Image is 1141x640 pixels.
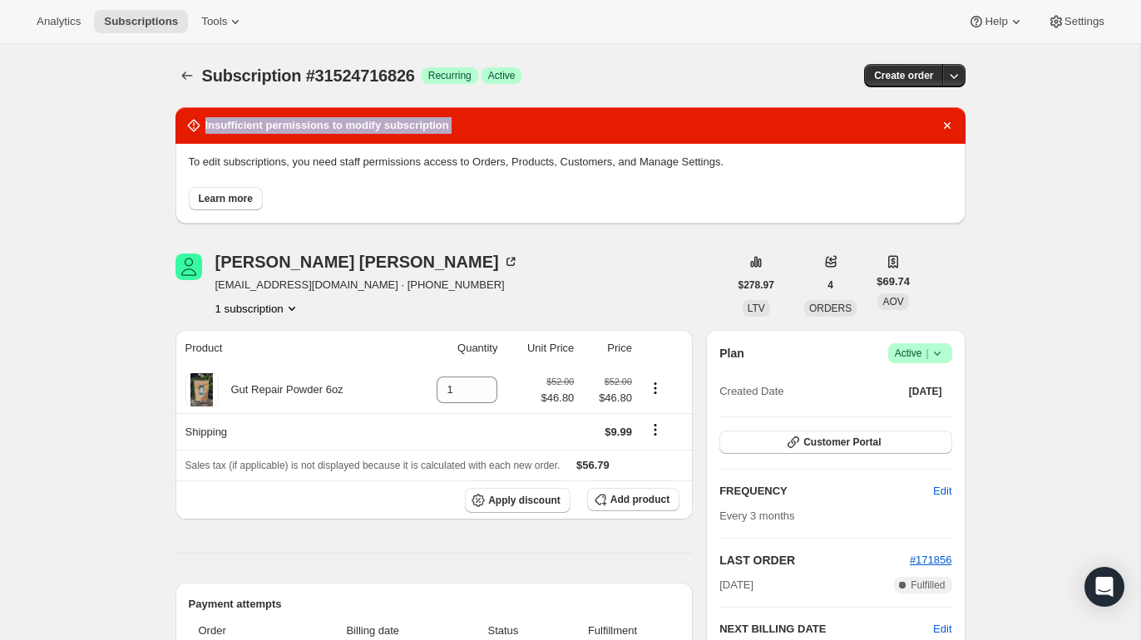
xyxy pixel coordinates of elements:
button: Add product [587,488,679,511]
th: Product [175,330,408,367]
button: Shipping actions [642,421,669,439]
span: ORDERS [809,303,852,314]
span: Create order [874,69,933,82]
span: $9.99 [605,426,632,438]
span: | [926,347,928,360]
h2: Insufficient permissions to modify subscription [205,117,449,134]
button: Subscriptions [175,64,199,87]
span: Fulfillment [556,623,669,639]
span: Recurring [428,69,472,82]
span: Learn more [199,192,253,205]
span: Sales tax (if applicable) is not displayed because it is calculated with each new order. [185,460,561,471]
span: Every 3 months [719,510,794,522]
span: Customer Portal [803,436,881,449]
h2: Payment attempts [189,596,680,613]
span: Settings [1064,15,1104,28]
span: 4 [827,278,833,292]
span: Active [895,345,946,362]
span: $46.80 [584,390,632,406]
button: Dismiss notification [936,114,959,137]
th: Unit Price [502,330,579,367]
span: Analytics [37,15,81,28]
button: Create order [864,64,943,87]
button: Edit [923,478,961,505]
button: Tools [191,10,254,33]
span: Billing date [295,623,452,639]
button: Customer Portal [719,431,951,454]
span: $278.97 [738,278,774,292]
small: $52.00 [605,377,632,386]
button: Settings [1038,10,1114,33]
h2: LAST ORDER [719,552,910,569]
span: Subscription #31524716826 [202,66,415,85]
button: Subscriptions [94,10,188,33]
span: Tools [201,15,227,28]
small: $52.00 [546,377,574,386]
h2: NEXT BILLING DATE [719,621,933,638]
div: Gut Repair Powder 6oz [219,382,343,398]
span: Created Date [719,383,783,400]
button: Help [958,10,1034,33]
div: [PERSON_NAME] [PERSON_NAME] [215,254,519,270]
th: Quantity [407,330,502,367]
span: Add product [610,493,669,506]
span: $46.80 [541,390,575,406]
span: $69.74 [877,273,910,290]
button: 4 [817,273,843,297]
button: Edit [933,621,951,638]
button: Apply discount [465,488,570,513]
span: LTV [748,303,765,314]
span: Fulfilled [911,578,945,592]
div: Open Intercom Messenger [1084,567,1124,607]
span: Help [985,15,1007,28]
span: $56.79 [576,459,610,471]
span: AOV [882,296,903,308]
span: Status [461,623,546,639]
th: Price [579,330,637,367]
button: $278.97 [729,273,784,297]
span: [DATE] [909,385,942,398]
a: #171856 [910,554,952,566]
button: Analytics [27,10,91,33]
th: Shipping [175,413,408,450]
span: Apply discount [488,494,561,507]
p: To edit subscriptions, you need staff permissions access to Orders, Products, Customers, and Mana... [189,154,952,170]
span: Lisa Hosier [175,254,202,280]
span: Active [488,69,516,82]
button: Product actions [215,300,300,317]
button: #171856 [910,552,952,569]
span: [EMAIL_ADDRESS][DOMAIN_NAME] · [PHONE_NUMBER] [215,277,519,293]
button: Learn more [189,187,263,210]
span: Subscriptions [104,15,178,28]
button: [DATE] [899,380,952,403]
h2: FREQUENCY [719,483,933,500]
span: [DATE] [719,577,753,593]
h2: Plan [719,345,744,362]
button: Product actions [642,379,669,397]
span: Edit [933,483,951,500]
